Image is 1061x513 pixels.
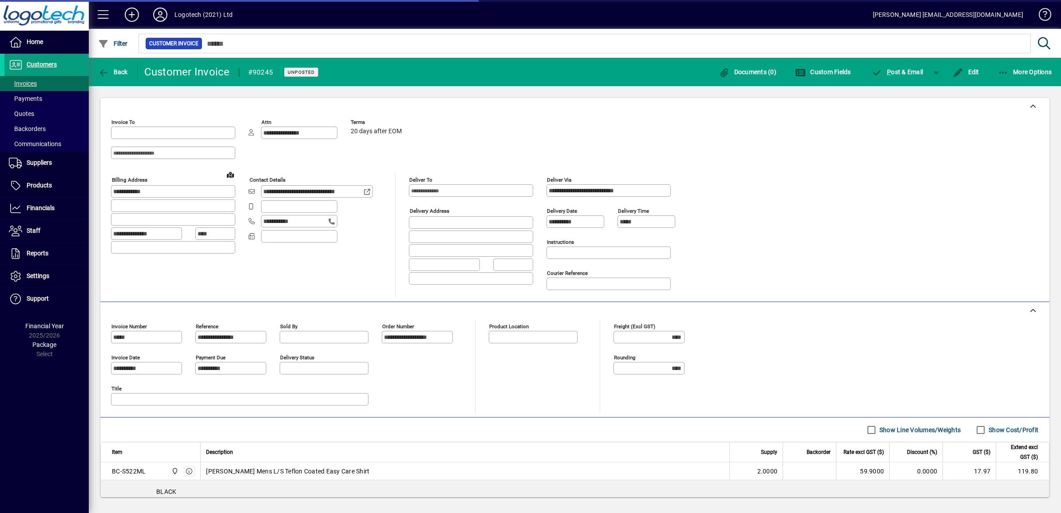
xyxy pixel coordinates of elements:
[757,467,778,476] span: 2.0000
[27,250,48,257] span: Reports
[9,125,46,132] span: Backorders
[878,426,961,434] label: Show Line Volumes/Weights
[867,64,928,80] button: Post & Email
[9,140,61,147] span: Communications
[288,69,315,75] span: Unposted
[280,354,314,361] mat-label: Delivery status
[9,80,37,87] span: Invoices
[27,227,40,234] span: Staff
[887,68,891,76] span: P
[614,354,635,361] mat-label: Rounding
[996,462,1049,480] td: 119.80
[614,323,655,330] mat-label: Freight (excl GST)
[27,204,55,211] span: Financials
[9,110,34,117] span: Quotes
[987,426,1038,434] label: Show Cost/Profit
[111,354,140,361] mat-label: Invoice date
[111,119,135,125] mat-label: Invoice To
[98,68,128,76] span: Back
[998,68,1052,76] span: More Options
[96,64,130,80] button: Back
[950,64,982,80] button: Edit
[149,39,198,48] span: Customer Invoice
[996,64,1054,80] button: More Options
[409,177,432,183] mat-label: Deliver To
[248,65,273,80] div: #90245
[1032,2,1050,31] a: Knowledge Base
[889,462,942,480] td: 0.0000
[4,197,89,219] a: Financials
[27,182,52,189] span: Products
[4,243,89,265] a: Reports
[872,68,923,76] span: ost & Email
[717,64,779,80] button: Documents (0)
[843,447,884,457] span: Rate excl GST ($)
[25,322,64,330] span: Financial Year
[382,323,414,330] mat-label: Order number
[351,119,404,125] span: Terms
[96,36,130,52] button: Filter
[547,177,571,183] mat-label: Deliver via
[1002,442,1038,462] span: Extend excl GST ($)
[761,447,777,457] span: Supply
[223,167,238,182] a: View on map
[261,119,271,125] mat-label: Attn
[27,295,49,302] span: Support
[842,467,884,476] div: 59.9000
[4,91,89,106] a: Payments
[719,68,776,76] span: Documents (0)
[206,447,233,457] span: Description
[907,447,937,457] span: Discount (%)
[4,220,89,242] a: Staff
[4,175,89,197] a: Products
[196,354,226,361] mat-label: Payment due
[27,38,43,45] span: Home
[27,61,57,68] span: Customers
[27,159,52,166] span: Suppliers
[169,466,179,476] span: Central
[4,152,89,174] a: Suppliers
[111,386,122,392] mat-label: Title
[27,272,49,279] span: Settings
[4,106,89,121] a: Quotes
[793,64,853,80] button: Custom Fields
[4,136,89,151] a: Communications
[489,323,529,330] mat-label: Product location
[4,76,89,91] a: Invoices
[144,65,230,79] div: Customer Invoice
[118,7,146,23] button: Add
[9,95,42,102] span: Payments
[280,323,297,330] mat-label: Sold by
[112,467,146,476] div: BC-S522ML
[973,447,990,457] span: GST ($)
[196,323,218,330] mat-label: Reference
[547,239,574,245] mat-label: Instructions
[807,447,831,457] span: Backorder
[146,7,174,23] button: Profile
[206,467,369,476] span: [PERSON_NAME] Mens L/S Teflon Coated Easy Care Shirt
[351,128,402,135] span: 20 days after EOM
[547,270,588,276] mat-label: Courier Reference
[618,208,649,214] mat-label: Delivery time
[873,8,1023,22] div: [PERSON_NAME] [EMAIL_ADDRESS][DOMAIN_NAME]
[4,288,89,310] a: Support
[174,8,233,22] div: Logotech (2021) Ltd
[111,323,147,330] mat-label: Invoice number
[32,341,56,348] span: Package
[953,68,979,76] span: Edit
[101,480,1049,512] div: BLACK 2 x size 2XL
[795,68,851,76] span: Custom Fields
[4,121,89,136] a: Backorders
[942,462,996,480] td: 17.97
[4,265,89,287] a: Settings
[89,64,138,80] app-page-header-button: Back
[112,447,123,457] span: Item
[98,40,128,47] span: Filter
[4,31,89,53] a: Home
[547,208,577,214] mat-label: Delivery date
